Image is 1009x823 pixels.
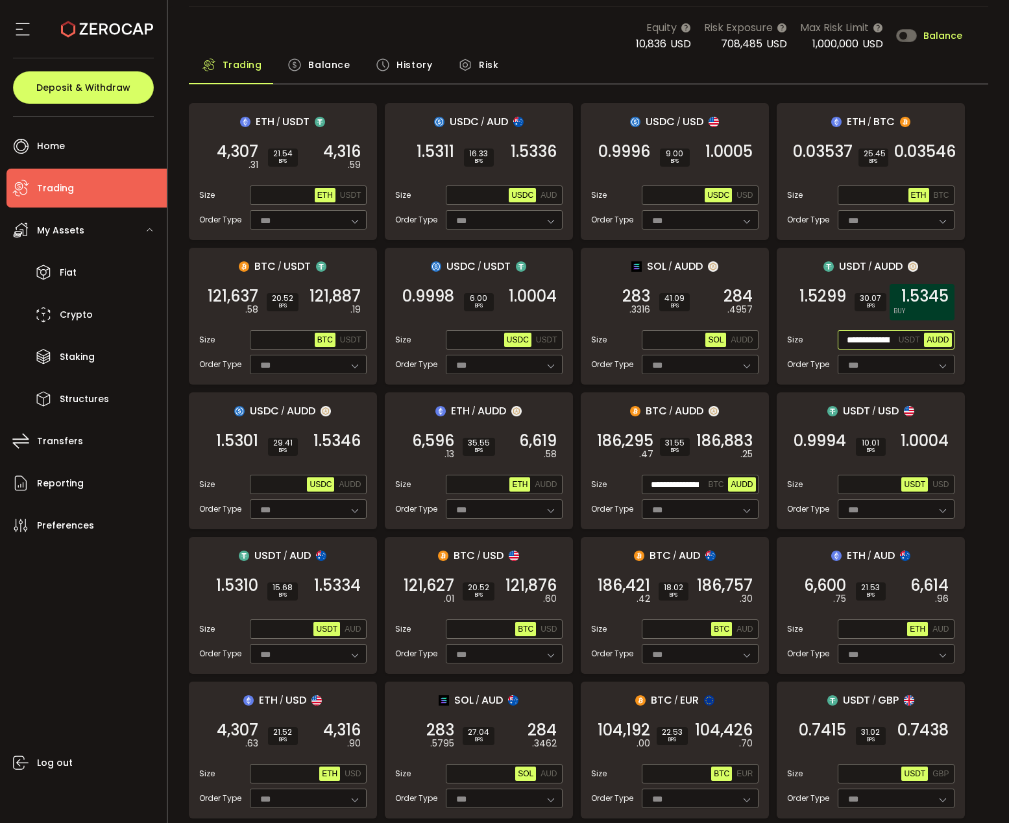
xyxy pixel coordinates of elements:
i: BPS [272,302,293,310]
span: 121,637 [208,290,258,303]
em: / [472,405,476,417]
span: 4,316 [323,145,361,158]
em: / [872,405,876,417]
span: 35.55 [468,439,490,447]
span: Structures [60,390,109,409]
img: zuPXiwguUFiBOIQyqLOiXsnnNitlx7q4LCwEbLHADjIpTka+Lip0HH8D0VTrd02z+wEAAAAASUVORK5CYII= [708,261,718,272]
img: usdt_portfolio.svg [239,551,249,561]
em: / [673,550,677,562]
img: eur_portfolio.svg [704,695,714,706]
button: Deposit & Withdraw [13,71,154,104]
img: eth_portfolio.svg [831,551,842,561]
span: SOL [647,258,666,274]
button: AUD [538,188,559,202]
span: 1.5311 [417,145,454,158]
img: eth_portfolio.svg [435,406,446,416]
button: USDT [313,622,340,636]
span: Size [591,189,607,201]
span: USDT [904,480,925,489]
span: 1.5345 [901,290,949,303]
span: Preferences [37,516,94,535]
button: AUDD [728,477,755,492]
em: .59 [348,158,361,172]
i: BUY [894,306,905,316]
button: ETH [908,188,929,202]
button: USDC [509,188,536,202]
span: USD [345,769,361,778]
img: zuPXiwguUFiBOIQyqLOiXsnnNitlx7q4LCwEbLHADjIpTka+Lip0HH8D0VTrd02z+wEAAAAASUVORK5CYII= [321,406,331,416]
button: ETH [315,188,335,202]
img: usdc_portfolio.svg [431,261,441,272]
span: Size [591,623,607,635]
span: AUD [345,625,361,634]
span: 1.5334 [314,579,361,592]
span: Order Type [787,214,829,226]
span: ETH [322,769,337,778]
button: ETH [319,767,340,781]
span: ETH [847,113,866,130]
em: .47 [639,447,653,461]
span: My Assets [37,221,84,240]
img: zuPXiwguUFiBOIQyqLOiXsnnNitlx7q4LCwEbLHADjIpTka+Lip0HH8D0VTrd02z+wEAAAAASUVORK5CYII= [908,261,918,272]
img: aud_portfolio.svg [508,695,518,706]
i: BPS [864,158,883,165]
em: .60 [543,592,557,606]
button: USDT [896,333,923,347]
button: USD [930,477,951,492]
span: Order Type [591,214,633,226]
span: AUD [932,625,949,634]
span: USDT [254,547,282,564]
em: .01 [444,592,454,606]
em: .13 [444,447,454,461]
span: 121,627 [404,579,454,592]
em: .42 [637,592,650,606]
span: Size [787,623,803,635]
span: Deposit & Withdraw [36,83,130,92]
span: AUDD [478,403,506,419]
span: 25.45 [864,150,883,158]
span: 0.9998 [402,290,454,303]
span: Size [395,479,411,490]
em: / [284,550,287,562]
span: Crypto [60,305,93,324]
span: 1.5346 [313,435,361,447]
span: 6.00 [469,294,489,302]
button: USDC [307,477,334,492]
i: BPS [469,158,489,165]
span: 186,757 [697,579,753,592]
span: USDT [839,258,866,274]
span: Home [37,137,65,156]
span: 283 [622,290,650,303]
em: .25 [740,447,753,461]
button: AUDD [924,333,951,347]
span: Size [199,623,215,635]
img: aud_portfolio.svg [513,117,524,127]
span: Trading [37,179,74,198]
img: zuPXiwguUFiBOIQyqLOiXsnnNitlx7q4LCwEbLHADjIpTka+Lip0HH8D0VTrd02z+wEAAAAASUVORK5CYII= [511,406,522,416]
em: / [668,261,672,272]
span: BTC [873,113,895,130]
span: 29.41 [273,439,293,447]
span: USD [541,625,557,634]
img: btc_portfolio.svg [438,551,448,561]
button: SOL [705,333,726,347]
button: BTC [315,333,335,347]
button: AUDD [336,477,363,492]
span: AUDD [675,403,703,419]
img: usdt_portfolio.svg [823,261,834,272]
em: / [868,550,871,562]
span: AUDD [674,258,703,274]
em: .58 [245,303,258,316]
img: sol_portfolio.png [439,695,449,706]
img: eth_portfolio.svg [243,695,254,706]
em: .19 [350,303,361,316]
span: Size [591,334,607,346]
span: 31.55 [665,439,685,447]
span: Max Risk Limit [800,19,869,36]
span: AUDD [927,335,949,344]
span: USD [862,36,883,51]
span: Staking [60,348,95,366]
button: USDT [533,333,560,347]
img: usd_portfolio.svg [509,551,519,561]
span: History [396,52,432,78]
